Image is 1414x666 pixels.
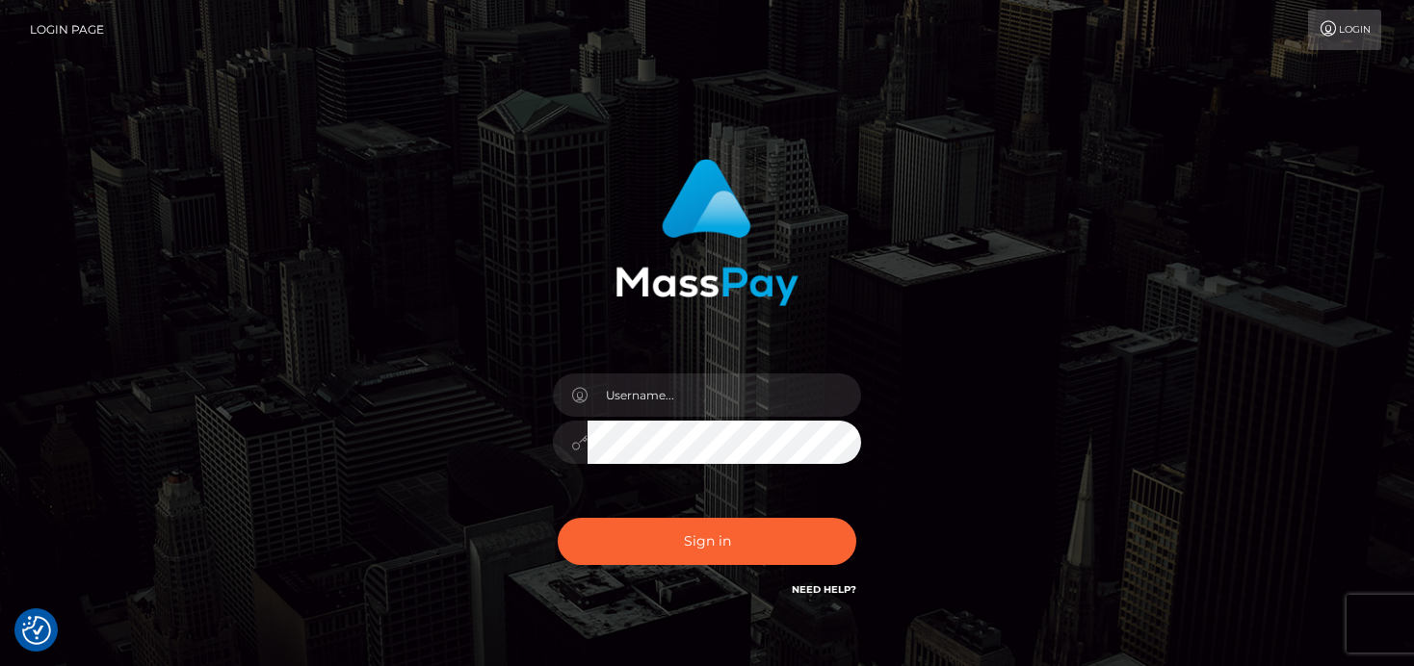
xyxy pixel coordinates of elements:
[22,616,51,645] img: Revisit consent button
[22,616,51,645] button: Consent Preferences
[615,159,799,306] img: MassPay Login
[792,583,856,596] a: Need Help?
[558,518,856,565] button: Sign in
[588,373,861,417] input: Username...
[1308,10,1381,50] a: Login
[30,10,104,50] a: Login Page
